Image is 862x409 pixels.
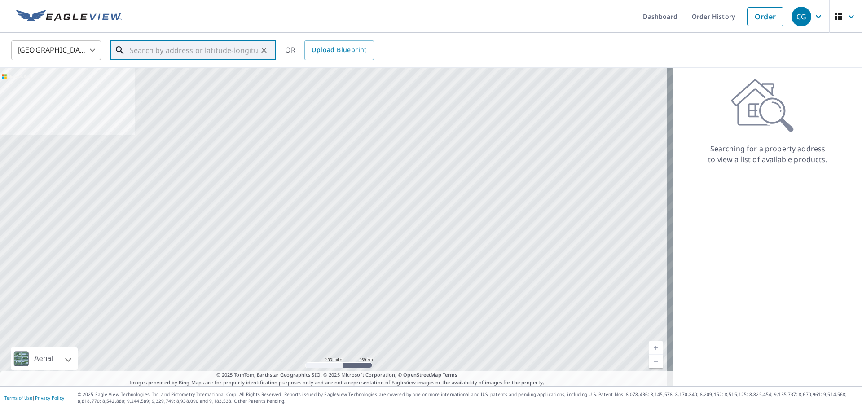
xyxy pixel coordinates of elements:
p: © 2025 Eagle View Technologies, Inc. and Pictometry International Corp. All Rights Reserved. Repo... [78,391,858,405]
p: | [4,395,64,400]
button: Clear [258,44,270,57]
img: EV Logo [16,10,122,23]
input: Search by address or latitude-longitude [130,38,258,63]
div: Aerial [31,347,56,370]
span: © 2025 TomTom, Earthstar Geographics SIO, © 2025 Microsoft Corporation, © [216,371,457,379]
a: Upload Blueprint [304,40,374,60]
div: CG [792,7,811,26]
a: Terms [443,371,457,378]
a: Terms of Use [4,395,32,401]
a: Privacy Policy [35,395,64,401]
p: Searching for a property address to view a list of available products. [708,143,828,165]
span: Upload Blueprint [312,44,366,56]
div: [GEOGRAPHIC_DATA] [11,38,101,63]
a: Current Level 5, Zoom Out [649,355,663,368]
div: Aerial [11,347,78,370]
a: Current Level 5, Zoom In [649,341,663,355]
a: OpenStreetMap [403,371,441,378]
div: OR [285,40,374,60]
a: Order [747,7,783,26]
